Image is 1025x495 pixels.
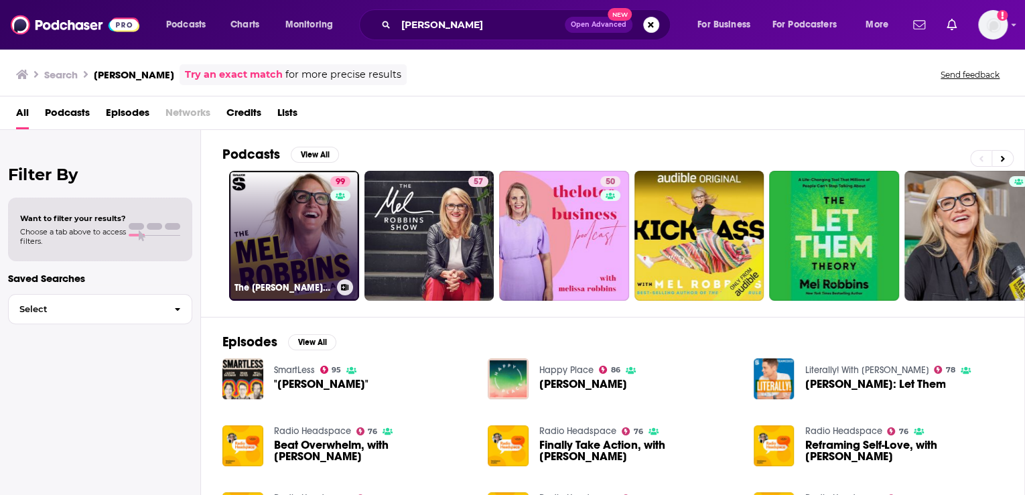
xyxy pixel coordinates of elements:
span: 99 [336,175,345,189]
span: 76 [634,429,643,435]
img: Podchaser - Follow, Share and Rate Podcasts [11,12,139,38]
h3: Search [44,68,78,81]
a: Try an exact match [185,67,283,82]
a: Charts [222,14,267,36]
a: 50 [499,171,629,301]
a: SmartLess [274,364,315,376]
img: "Mel Robbins" [222,358,263,399]
span: Monitoring [285,15,333,34]
span: [PERSON_NAME]: Let Them [805,378,945,390]
h3: The [PERSON_NAME] Podcast [234,282,332,293]
span: Networks [165,102,210,129]
button: Select [8,294,192,324]
a: 50 [600,176,620,187]
a: Finally Take Action, with Mel Robbins [539,439,738,462]
img: Reframing Self-Love, with Mel Robbins [754,425,795,466]
button: View All [291,147,339,163]
a: Radio Headspace [805,425,882,437]
a: Radio Headspace [274,425,351,437]
a: PodcastsView All [222,146,339,163]
span: Select [9,305,163,313]
a: Show notifications dropdown [908,13,931,36]
button: View All [288,334,336,350]
span: Want to filter your results? [20,214,126,223]
span: Reframing Self-Love, with [PERSON_NAME] [805,439,1003,462]
button: Open AdvancedNew [565,17,632,33]
a: Show notifications dropdown [941,13,962,36]
span: For Podcasters [772,15,837,34]
span: Logged in as Maria.Tullin [978,10,1008,40]
h3: [PERSON_NAME] [94,68,174,81]
button: open menu [856,14,905,36]
p: Saved Searches [8,272,192,285]
span: 57 [474,175,483,189]
span: Finally Take Action, with [PERSON_NAME] [539,439,738,462]
a: Happy Place [539,364,594,376]
span: Open Advanced [571,21,626,28]
a: 99The [PERSON_NAME] Podcast [229,171,359,301]
button: Show profile menu [978,10,1008,40]
span: "[PERSON_NAME]" [274,378,368,390]
a: 78 [934,366,955,374]
a: Reframing Self-Love, with Mel Robbins [805,439,1003,462]
button: open menu [276,14,350,36]
a: All [16,102,29,129]
span: Podcasts [166,15,206,34]
a: Credits [226,102,261,129]
a: 95 [320,366,342,374]
a: 57 [468,176,488,187]
h2: Podcasts [222,146,280,163]
span: More [866,15,888,34]
a: 86 [599,366,620,374]
a: Podcasts [45,102,90,129]
span: Choose a tab above to access filters. [20,227,126,246]
img: Mel Robbins [488,358,529,399]
span: New [608,8,632,21]
button: Send feedback [937,69,1004,80]
div: Search podcasts, credits, & more... [372,9,683,40]
h2: Filter By [8,165,192,184]
h2: Episodes [222,334,277,350]
button: open menu [764,14,856,36]
a: 76 [356,427,378,435]
input: Search podcasts, credits, & more... [396,14,565,36]
a: Radio Headspace [539,425,616,437]
a: 76 [887,427,908,435]
span: for more precise results [285,67,401,82]
span: Beat Overwhelm, with [PERSON_NAME] [274,439,472,462]
a: Lists [277,102,297,129]
span: 95 [332,367,341,373]
a: 99 [330,176,350,187]
span: 76 [368,429,377,435]
img: Mel Robbins: Let Them [754,358,795,399]
img: User Profile [978,10,1008,40]
a: Mel Robbins: Let Them [805,378,945,390]
button: open menu [157,14,223,36]
button: open menu [688,14,767,36]
svg: Add a profile image [997,10,1008,21]
a: Mel Robbins [539,378,627,390]
span: 86 [611,367,620,373]
span: For Business [697,15,750,34]
a: Episodes [106,102,149,129]
a: 57 [364,171,494,301]
img: Beat Overwhelm, with Mel Robbins [222,425,263,466]
span: Charts [230,15,259,34]
img: Finally Take Action, with Mel Robbins [488,425,529,466]
span: 50 [606,175,615,189]
span: 78 [946,367,955,373]
span: [PERSON_NAME] [539,378,627,390]
a: 76 [622,427,643,435]
span: 76 [899,429,908,435]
